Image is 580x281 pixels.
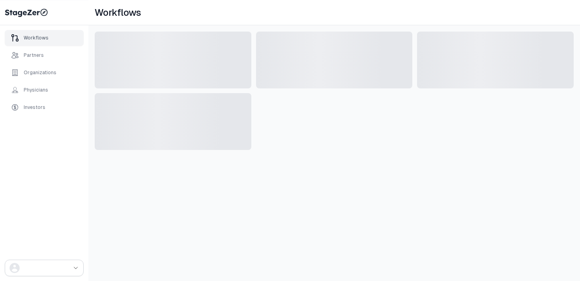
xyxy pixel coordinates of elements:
[24,87,48,93] div: Physicians
[95,6,141,19] h1: Workflows
[5,47,84,63] a: Partners
[5,30,84,46] a: Workflows
[24,104,45,111] div: Investors
[24,69,56,76] div: Organizations
[5,260,84,276] button: drop down button
[24,52,44,58] div: Partners
[24,35,49,41] div: Workflows
[5,82,84,98] a: Physicians
[5,99,84,115] a: Investors
[5,65,84,81] a: Organizations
